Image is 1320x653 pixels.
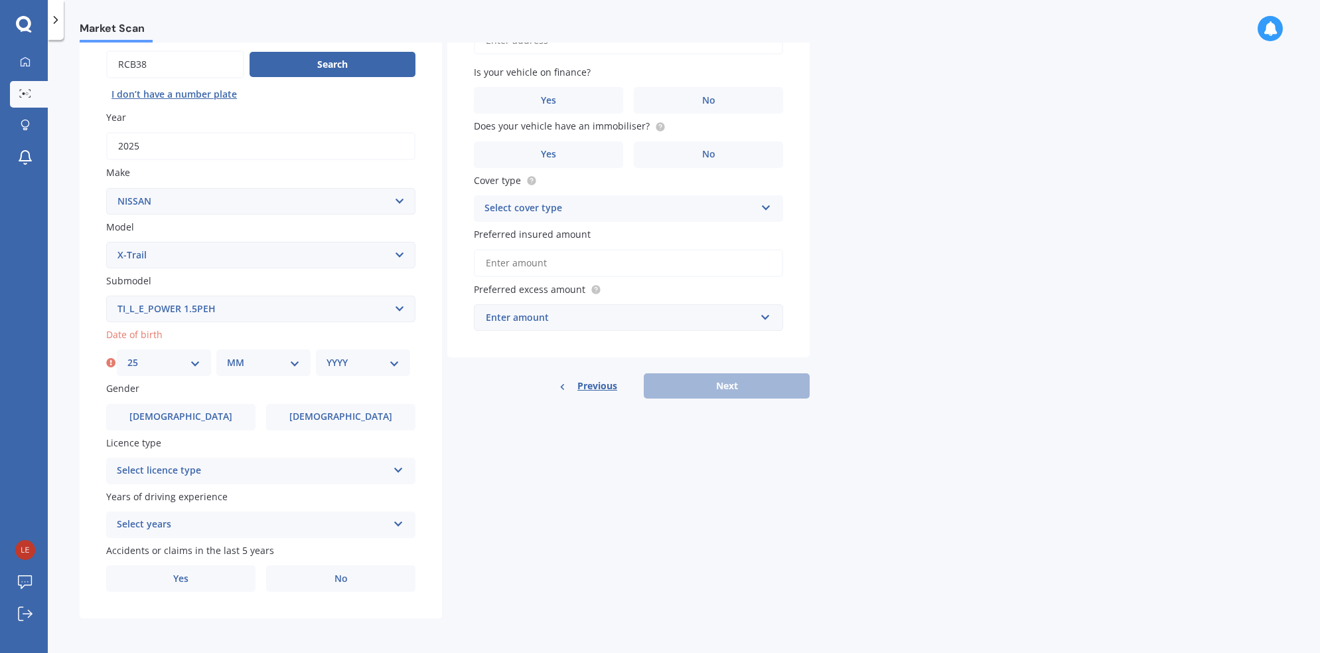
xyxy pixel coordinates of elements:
span: [DEMOGRAPHIC_DATA] [289,411,392,422]
span: Does your vehicle have an immobiliser? [474,120,650,133]
span: Accidents or claims in the last 5 years [106,544,274,557]
input: YYYY [106,132,415,160]
button: I don’t have a number plate [106,84,242,105]
span: Year [106,111,126,124]
span: Yes [173,573,188,585]
span: No [702,95,715,106]
input: Enter amount [474,249,783,277]
input: Enter plate number [106,50,244,78]
button: Search [250,52,415,77]
span: Submodel [106,274,151,287]
span: Previous [577,376,617,396]
img: 362e603455efcedd257bc3be84761fe5 [15,540,35,560]
div: Enter amount [486,310,755,325]
span: No [702,149,715,160]
span: Yes [541,95,556,106]
span: No [334,573,348,585]
div: Select cover type [484,201,755,217]
span: Yes [541,149,556,160]
span: Is your vehicle on finance? [474,66,591,78]
span: Gender [106,383,139,395]
span: Market Scan [80,22,153,40]
span: Licence type [106,436,161,449]
span: Preferred excess amount [474,283,585,296]
div: Select licence type [117,463,388,479]
span: Years of driving experience [106,490,228,503]
span: Preferred insured amount [474,228,591,240]
span: Make [106,167,130,179]
span: [DEMOGRAPHIC_DATA] [129,411,232,422]
span: Model [106,221,134,233]
span: Date of birth [106,328,163,341]
div: Select years [117,517,388,533]
span: Cover type [474,174,521,187]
